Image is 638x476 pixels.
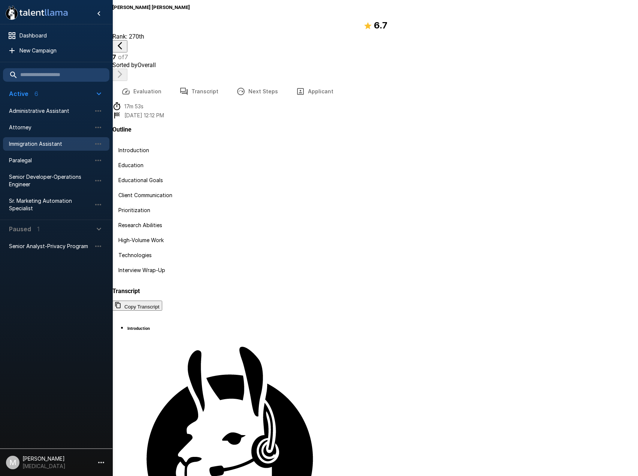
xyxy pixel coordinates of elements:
[374,20,387,31] b: 6.7
[112,33,144,40] span: Rank: 270th
[112,287,140,295] b: Transcript
[112,126,131,133] b: Outline
[124,112,164,119] p: [DATE] 12:12 PM
[118,177,632,184] span: Educational Goals
[112,159,638,172] div: Education
[118,207,632,214] span: Prioritization
[170,81,227,102] button: Transcript
[124,103,143,110] p: 17m 53s
[118,251,632,259] span: Technologies
[112,234,638,247] div: High-Volume Work
[118,237,632,244] span: High-Volume Work
[118,53,128,61] span: of 7
[112,174,638,187] div: Educational Goals
[112,219,638,232] div: Research Abilities
[112,4,190,10] b: [PERSON_NAME] [PERSON_NAME]
[112,301,162,311] button: Copy transcript
[112,204,638,217] div: Prioritization
[118,266,632,274] span: Interview Wrap-Up
[127,326,150,331] h6: Introduction
[118,192,632,199] span: Client Communication
[287,81,342,102] button: Applicant
[112,189,638,202] div: Client Communication
[227,81,287,102] button: Next Steps
[112,111,638,120] div: The date and time when the interview was completed
[112,248,638,262] div: Technologies
[118,162,632,169] span: Education
[112,144,638,157] div: Introduction
[112,81,170,102] button: Evaluation
[118,222,632,229] span: Research Abilities
[118,147,632,154] span: Introduction
[112,61,156,69] span: Sorted by Overall
[112,102,638,111] div: The time between starting and completing the interview
[112,263,638,277] div: Interview Wrap-Up
[112,53,116,61] b: 7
